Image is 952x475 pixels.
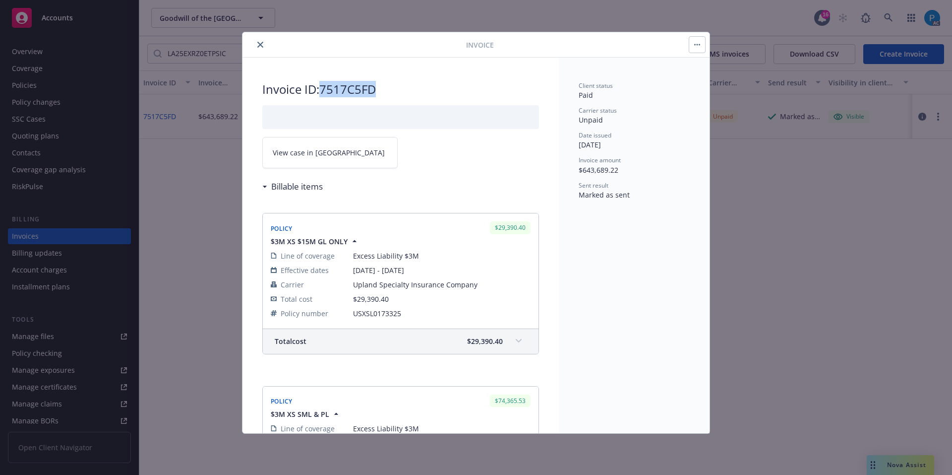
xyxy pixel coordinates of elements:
[273,147,385,158] span: View case in [GEOGRAPHIC_DATA]
[271,236,359,247] button: $3M XS $15M GL ONLY
[281,308,328,319] span: Policy number
[353,279,531,290] span: Upland Specialty Insurance Company
[579,106,617,115] span: Carrier status
[579,131,611,139] span: Date issued
[353,308,531,319] span: USXSL0173325
[281,423,335,434] span: Line of coverage
[281,265,329,275] span: Effective dates
[579,115,603,125] span: Unpaid
[271,224,293,233] span: Policy
[353,294,389,304] span: $29,390.40
[579,90,593,100] span: Paid
[281,279,304,290] span: Carrier
[466,40,494,50] span: Invoice
[281,294,312,304] span: Total cost
[353,265,531,275] span: [DATE] - [DATE]
[467,336,503,346] span: $29,390.40
[254,39,266,51] button: close
[262,137,398,168] a: View case in [GEOGRAPHIC_DATA]
[579,165,618,175] span: $643,689.22
[281,251,335,261] span: Line of coverage
[353,251,531,261] span: Excess Liability $3M
[271,409,329,419] span: $3M XS SML & PL
[271,236,348,247] span: $3M XS $15M GL ONLY
[271,180,323,193] h3: Billable items
[275,336,306,346] span: Total cost
[579,190,630,200] span: Marked as sent
[579,81,613,90] span: Client status
[579,181,608,190] span: Sent result
[579,140,601,149] span: [DATE]
[490,221,531,234] div: $29,390.40
[271,409,341,419] button: $3M XS SML & PL
[579,156,621,164] span: Invoice amount
[271,397,293,406] span: Policy
[490,395,531,407] div: $74,365.53
[262,180,323,193] div: Billable items
[353,423,531,434] span: Excess Liability $3M
[262,81,539,97] h2: Invoice ID: 7517C5FD
[263,329,538,354] div: Totalcost$29,390.40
